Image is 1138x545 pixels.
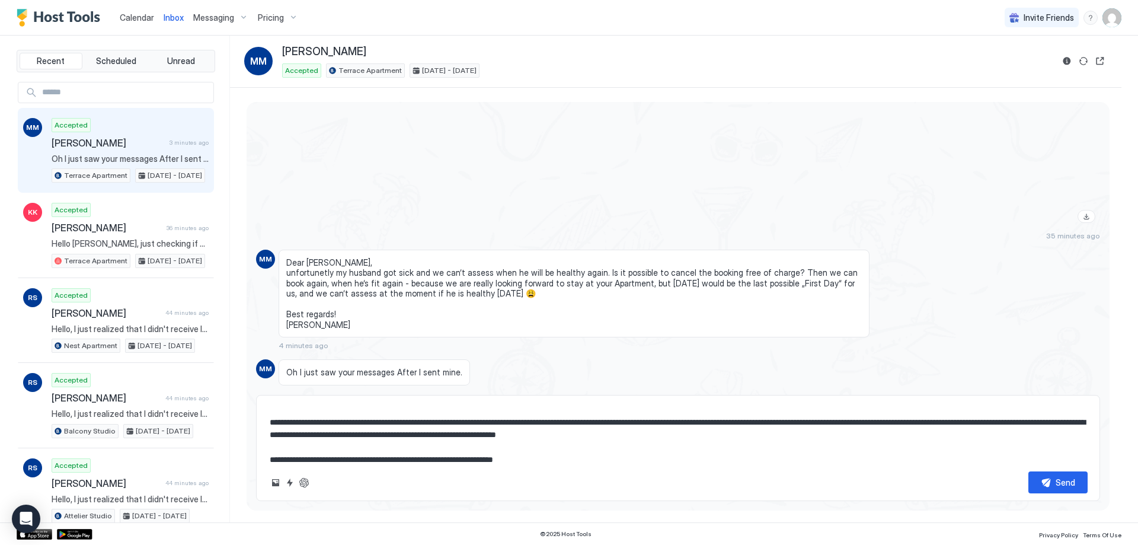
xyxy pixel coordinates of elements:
span: Hello, I just realized that I didn't receive IDs from you for your stay. Please I kindly ask you ... [52,324,209,334]
div: View image [863,50,1100,228]
span: Terrace Apartment [338,65,402,76]
span: [PERSON_NAME] [52,477,161,489]
button: Open reservation [1093,54,1107,68]
div: Open Intercom Messenger [12,505,40,533]
input: Input Field [37,82,213,103]
button: Reservation information [1060,54,1074,68]
span: Calendar [120,12,154,23]
button: Upload image [268,476,283,490]
span: Hello [PERSON_NAME], just checking if you managed to check in without problems? Is everything up ... [52,238,209,249]
button: Send [1028,471,1088,493]
div: Send [1056,476,1075,489]
span: [PERSON_NAME] [52,392,161,404]
span: Accepted [55,460,88,471]
div: User profile [1102,8,1121,27]
a: Google Play Store [57,529,92,540]
span: 44 minutes ago [165,309,209,317]
span: Terms Of Use [1083,531,1121,538]
span: Invite Friends [1024,12,1074,23]
span: MM [26,122,39,133]
span: Terrace Apartment [64,170,127,181]
span: RS [28,292,37,303]
span: RS [28,463,37,473]
a: Inbox [164,11,184,24]
span: [PERSON_NAME] [52,222,162,234]
span: Messaging [193,12,234,23]
span: Accepted [55,290,88,301]
a: Download [1078,210,1095,223]
a: Host Tools Logo [17,9,106,27]
span: Inbox [164,12,184,23]
span: RS [28,377,37,388]
span: Balcony Studio [64,426,116,436]
span: [PERSON_NAME] [52,137,165,149]
span: Hello, I just realized that I didn't receive IDs from you for your stay. Please I kindly ask you ... [52,494,209,505]
span: [PERSON_NAME] [52,307,161,319]
span: [DATE] - [DATE] [148,170,202,181]
span: Accepted [285,65,318,76]
span: [DATE] - [DATE] [138,340,192,351]
div: tab-group [17,50,215,72]
span: MM [259,254,272,264]
button: Sync reservation [1076,54,1091,68]
span: Pricing [258,12,284,23]
a: Terms Of Use [1083,528,1121,540]
span: Oh I just saw your messages After I sent mine. [52,154,209,164]
button: Recent [20,53,82,69]
div: menu [1083,11,1098,25]
span: MM [259,364,272,374]
span: 44 minutes ago [165,394,209,402]
span: [DATE] - [DATE] [148,256,202,266]
span: 44 minutes ago [165,479,209,487]
span: Recent [37,56,65,66]
span: Accepted [55,375,88,385]
span: [DATE] - [DATE] [422,65,477,76]
span: Oh I just saw your messages After I sent mine. [286,367,462,378]
span: Privacy Policy [1039,531,1078,538]
span: Terrace Apartment [64,256,127,266]
span: Accepted [55,205,88,215]
span: Nest Apartment [64,340,117,351]
span: 4 minutes ago [279,341,328,350]
button: Unread [149,53,212,69]
span: Scheduled [96,56,136,66]
a: Calendar [120,11,154,24]
a: Privacy Policy [1039,528,1078,540]
span: KK [28,207,37,218]
span: MM [250,54,267,68]
button: Quick reply [283,476,297,490]
span: Attelier Studio [64,511,112,521]
span: 3 minutes ago [170,139,209,146]
a: App Store [17,529,52,540]
span: Accepted [55,120,88,130]
span: Hello, I just realized that I didn't receive IDs from you for your stay. Please I kindly ask you ... [52,409,209,419]
span: [PERSON_NAME] [282,45,366,59]
span: Dear [PERSON_NAME], unfortunetly my husband got sick and we can‘t assess when he will be healthy ... [286,257,862,330]
button: Scheduled [85,53,148,69]
button: ChatGPT Auto Reply [297,476,311,490]
span: 35 minutes ago [1046,231,1100,240]
span: [DATE] - [DATE] [132,511,187,521]
span: [DATE] - [DATE] [136,426,190,436]
span: © 2025 Host Tools [540,530,592,538]
span: 36 minutes ago [167,224,209,232]
span: Unread [167,56,195,66]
